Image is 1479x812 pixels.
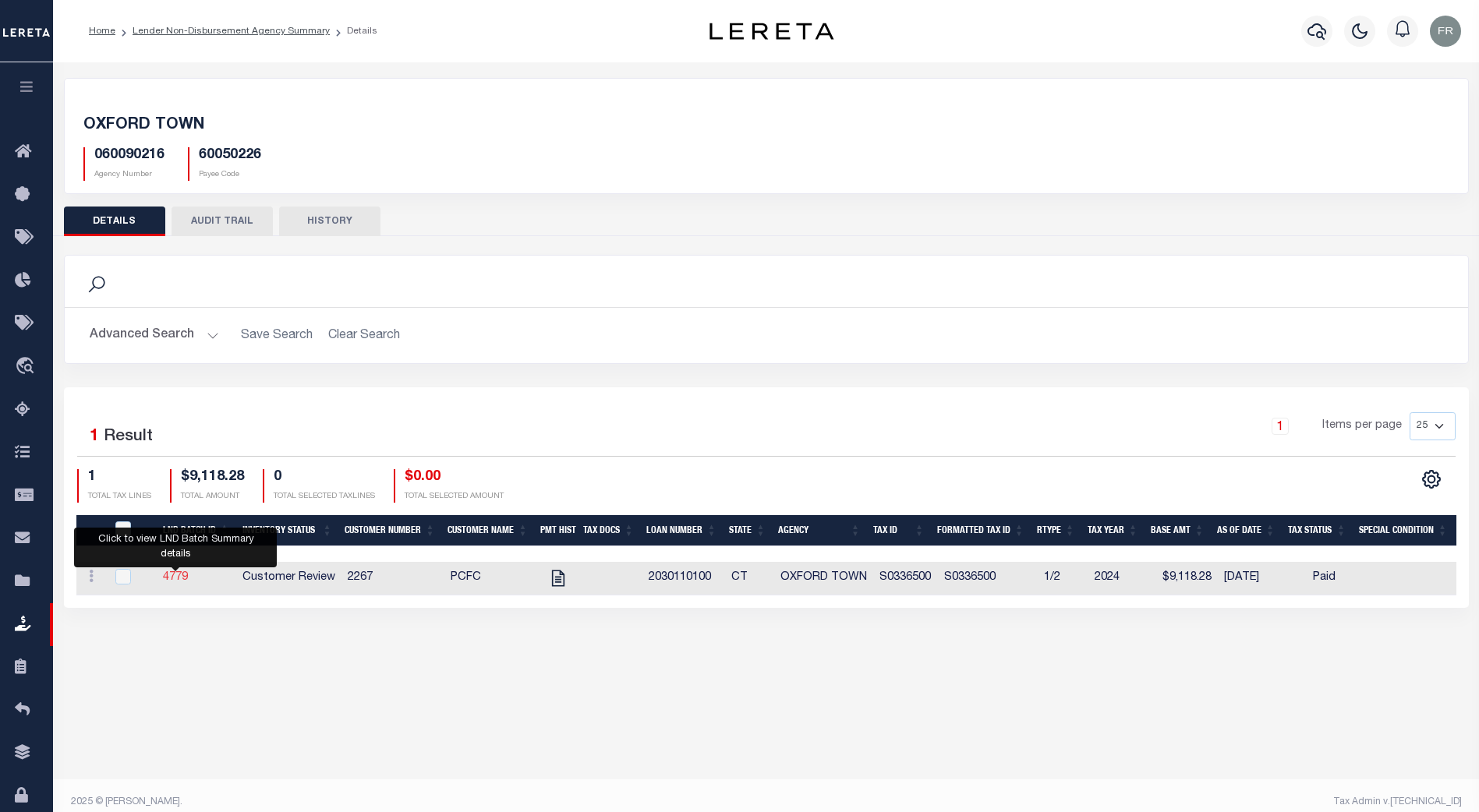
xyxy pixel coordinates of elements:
[938,562,1038,595] td: S0336500
[338,515,441,547] th: Customer Number: activate to sort column ascending
[94,147,165,164] h5: 060090216
[640,515,723,547] th: Loan Number: activate to sort column ascending
[163,572,188,583] a: 4779
[444,562,537,595] td: PCFC
[867,515,931,547] th: Tax Id: activate to sort column ascending
[931,515,1031,547] th: Formatted Tax Id: activate to sort column ascending
[1031,515,1081,547] th: RType: activate to sort column ascending
[274,491,375,503] p: TOTAL SELECTED TAXLINES
[1218,562,1289,595] td: [DATE]
[74,528,277,567] div: Click to view LND Batch Summary details
[199,147,261,164] h5: 60050226
[1322,418,1402,435] span: Items per page
[236,562,341,595] td: Customer Review
[1272,418,1289,435] a: 1
[157,515,236,547] th: LND Batch ID: activate to sort column ascending
[274,469,375,486] h4: 0
[1430,16,1461,47] img: svg+xml;base64,PHN2ZyB4bWxucz0iaHR0cDovL3d3dy53My5vcmcvMjAwMC9zdmciIHBvaW50ZXItZXZlbnRzPSJub25lIi...
[774,562,873,595] td: OXFORD TOWN
[576,515,640,547] th: Tax Docs: activate to sort column ascending
[172,207,273,236] button: AUDIT TRAIL
[106,515,157,547] th: QID
[76,515,106,547] th: &nbsp;&nbsp;&nbsp;&nbsp;&nbsp;&nbsp;&nbsp;&nbsp;&nbsp;&nbsp;
[723,515,772,547] th: State: activate to sort column ascending
[236,515,339,547] th: Inventory Status: activate to sort column ascending
[90,429,99,445] span: 1
[772,515,867,547] th: Agency: activate to sort column ascending
[534,515,576,547] th: Pmt Hist
[94,169,165,181] p: Agency Number
[88,469,151,486] h4: 1
[341,562,444,595] td: 2267
[1211,515,1282,547] th: As Of Date: activate to sort column ascending
[88,491,151,503] p: TOTAL TAX LINES
[181,491,244,503] p: TOTAL AMOUNT
[1088,562,1152,595] td: 2024
[778,795,1462,809] div: Tax Admin v.[TECHNICAL_ID]
[441,515,534,547] th: Customer Name: activate to sort column ascending
[199,169,261,181] p: Payee Code
[89,26,115,36] a: Home
[64,207,165,236] button: DETAILS
[181,469,244,486] h4: $9,118.28
[15,357,40,377] i: travel_explore
[1145,515,1211,547] th: Base Amt: activate to sort column ascending
[133,26,330,36] a: Lender Non-Disbursement Agency Summary
[873,562,938,595] td: S0336500
[1282,515,1353,547] th: Tax Status: activate to sort column ascending
[59,795,766,809] div: 2025 © [PERSON_NAME].
[83,118,204,133] span: OXFORD TOWN
[725,562,774,595] td: CT
[104,425,153,450] label: Result
[1081,515,1145,547] th: Tax Year: activate to sort column ascending
[330,24,377,38] li: Details
[279,207,380,236] button: HISTORY
[1313,572,1336,583] span: Paid
[1152,562,1218,595] td: $9,118.28
[1353,515,1454,547] th: Special Condition: activate to sort column ascending
[405,491,504,503] p: TOTAL SELECTED AMOUNT
[709,23,834,40] img: logo-dark.svg
[90,320,219,351] button: Advanced Search
[1038,562,1088,595] td: 1/2
[642,562,725,595] td: 2030110100
[405,469,504,486] h4: $0.00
